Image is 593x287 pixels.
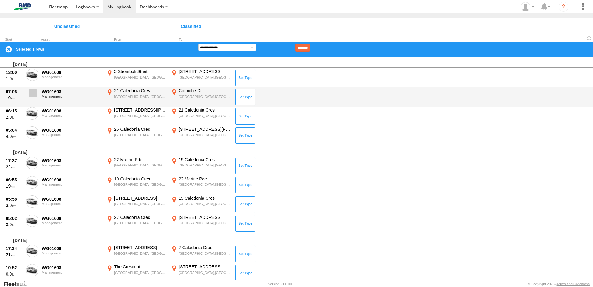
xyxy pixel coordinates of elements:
[3,281,32,287] a: Visit our Website
[105,157,167,175] label: Click to View Event Location
[170,38,232,41] div: To
[105,107,167,125] label: Click to View Event Location
[179,245,231,250] div: 7 Caledonia Cres
[114,163,167,167] div: [GEOGRAPHIC_DATA],[GEOGRAPHIC_DATA]
[6,216,23,221] div: 05:02
[42,177,102,183] div: WG01608
[170,157,232,175] label: Click to View Event Location
[6,177,23,183] div: 06:55
[268,282,292,286] div: Version: 306.00
[114,107,167,113] div: [STREET_ADDRESS][PERSON_NAME]
[557,282,590,286] a: Terms and Conditions
[105,88,167,106] label: Click to View Event Location
[6,127,23,133] div: 05:04
[179,157,231,162] div: 19 Caledonia Cres
[170,88,232,106] label: Click to View Event Location
[6,252,23,257] div: 21
[179,163,231,167] div: [GEOGRAPHIC_DATA],[GEOGRAPHIC_DATA]
[114,271,167,275] div: [GEOGRAPHIC_DATA],[GEOGRAPHIC_DATA]
[114,126,167,132] div: 25 Caledonia Cres
[235,127,255,143] button: Click to Set
[6,164,23,170] div: 22
[42,94,102,98] div: Management
[105,215,167,233] label: Click to View Event Location
[42,70,102,75] div: WG01608
[6,271,23,277] div: 0.0
[6,114,23,120] div: 2.0
[170,195,232,213] label: Click to View Event Location
[42,271,102,274] div: Management
[42,89,102,94] div: WG01608
[105,264,167,282] label: Click to View Event Location
[179,69,231,74] div: [STREET_ADDRESS]
[105,126,167,144] label: Click to View Event Location
[42,158,102,163] div: WG01608
[114,245,167,250] div: [STREET_ADDRESS]
[6,265,23,271] div: 10:52
[179,195,231,201] div: 19 Caledonia Cres
[114,88,167,93] div: 21 Caledonia Cres
[586,35,593,41] span: Refresh
[6,158,23,163] div: 17:37
[170,264,232,282] label: Click to View Event Location
[6,246,23,251] div: 17:34
[170,245,232,263] label: Click to View Event Location
[5,46,12,53] label: Clear Selection
[235,70,255,86] button: Click to Set
[42,216,102,221] div: WG01608
[42,127,102,133] div: WG01608
[179,75,231,80] div: [GEOGRAPHIC_DATA],[GEOGRAPHIC_DATA]
[519,2,537,11] div: Campbell Mcniven
[42,75,102,79] div: Management
[42,133,102,137] div: Management
[179,126,231,132] div: [STREET_ADDRESS][PERSON_NAME]
[5,38,24,41] div: Click to Sort
[105,38,167,41] div: From
[170,69,232,87] label: Click to View Event Location
[5,21,129,32] span: Click to view Unclassified Trips
[42,251,102,255] div: Management
[559,2,568,12] i: ?
[42,163,102,167] div: Management
[6,70,23,75] div: 13:00
[6,108,23,114] div: 06:15
[179,133,231,137] div: [GEOGRAPHIC_DATA],[GEOGRAPHIC_DATA]
[235,265,255,281] button: Click to Set
[42,265,102,271] div: WG01608
[105,195,167,213] label: Click to View Event Location
[114,75,167,80] div: [GEOGRAPHIC_DATA],[GEOGRAPHIC_DATA]
[114,69,167,74] div: 5 Stromboli Strait
[42,221,102,225] div: Management
[235,177,255,193] button: Click to Set
[6,196,23,202] div: 05:58
[114,215,167,220] div: 27 Caledonia Cres
[6,222,23,227] div: 3.0
[114,114,167,118] div: [GEOGRAPHIC_DATA],[GEOGRAPHIC_DATA]
[114,251,167,256] div: [GEOGRAPHIC_DATA],[GEOGRAPHIC_DATA]
[6,89,23,94] div: 07:06
[170,215,232,233] label: Click to View Event Location
[114,176,167,182] div: 19 Caledonia Cres
[179,221,231,225] div: [GEOGRAPHIC_DATA],[GEOGRAPHIC_DATA]
[179,251,231,256] div: [GEOGRAPHIC_DATA],[GEOGRAPHIC_DATA]
[114,264,167,270] div: The Crescent
[179,271,231,275] div: [GEOGRAPHIC_DATA],[GEOGRAPHIC_DATA]
[114,202,167,206] div: [GEOGRAPHIC_DATA],[GEOGRAPHIC_DATA]
[42,183,102,186] div: Management
[179,182,231,187] div: [GEOGRAPHIC_DATA],[GEOGRAPHIC_DATA]
[235,89,255,105] button: Click to Set
[6,134,23,139] div: 4.0
[235,216,255,232] button: Click to Set
[6,203,23,208] div: 3.0
[235,246,255,262] button: Click to Set
[235,158,255,174] button: Click to Set
[114,133,167,137] div: [GEOGRAPHIC_DATA],[GEOGRAPHIC_DATA]
[42,246,102,251] div: WG01608
[170,126,232,144] label: Click to View Event Location
[105,245,167,263] label: Click to View Event Location
[179,215,231,220] div: [STREET_ADDRESS]
[235,196,255,212] button: Click to Set
[41,38,103,41] div: Asset
[179,88,231,93] div: Corniche Dr
[6,95,23,101] div: 19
